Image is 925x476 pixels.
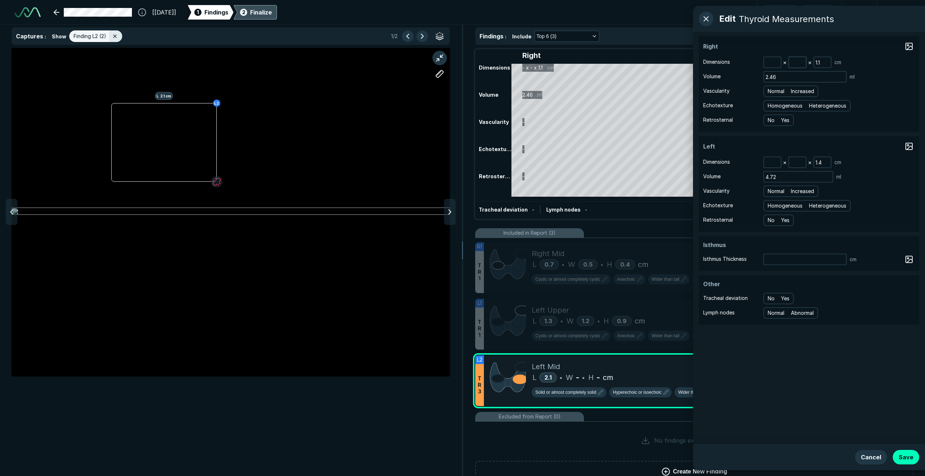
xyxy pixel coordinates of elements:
span: • [560,373,562,382]
span: Echotexture [703,101,733,109]
span: L2 [477,356,482,364]
span: H [603,316,609,326]
span: No [768,216,775,224]
span: No [768,295,775,302]
span: Volume [703,172,721,180]
img: See-Mode Logo [14,7,41,17]
span: Dimensions [703,58,730,66]
span: Isthmus [703,241,758,249]
span: Homogeneous [768,102,802,110]
span: 1 [197,8,199,16]
span: Yes [781,295,789,302]
span: Isthmus Thickness [703,255,747,263]
span: - [576,372,579,383]
li: L1TR1Left UpperL1.3•W1.2•H0.9cm [475,299,913,350]
div: × [781,157,788,167]
span: Abnormal [791,309,814,317]
button: Cancel [855,450,887,464]
span: L 2.1 cm [155,92,173,100]
span: 0.7 [544,261,554,268]
span: [[DATE]] [152,8,176,17]
span: Left Mid [532,361,560,372]
span: L [532,259,536,270]
span: Show [52,33,66,40]
span: : [505,33,506,39]
span: • [597,317,600,325]
img: YSQAAAABJRU5ErkJggg== [490,305,526,337]
span: Homogeneous [768,202,802,210]
span: Normal [768,87,784,95]
span: Solid or almost completely solid [535,389,596,396]
span: R1 [477,243,482,251]
span: Increased [791,187,814,195]
span: Retrosternal [703,116,733,124]
div: × [806,57,813,67]
li: L2TR3Left MidL2.1•W-•H-cm [475,355,913,406]
span: - [597,372,600,383]
span: Increased [791,87,814,95]
span: - [532,206,534,213]
span: W [568,259,575,270]
span: L1 [478,299,482,307]
span: Vascularity [703,187,730,195]
span: Retrosternal [703,216,733,224]
span: Normal [768,187,784,195]
span: Wider than tall [678,389,706,396]
span: Excluded from Report (0) [499,413,561,421]
span: Wider than tall [652,333,680,339]
span: Findings [204,8,228,17]
span: 2.1 [544,374,552,381]
span: Yes [781,216,789,224]
span: 1 / 2 [391,32,398,40]
li: R1TR1Right MidL0.7•W0.5•H0.4cm [475,242,913,293]
span: Normal [768,309,784,317]
span: - [585,206,587,213]
span: cm [850,255,856,263]
li: Excluded from Report (0)No findings excluded from report [475,412,913,456]
div: 1Findings [188,5,233,20]
span: 0.4 [620,261,630,268]
button: Undo [763,5,797,20]
span: Vascularity [703,87,730,95]
span: T R 3 [478,375,481,395]
div: × [781,57,788,67]
span: H [607,259,612,270]
span: Cystic or almost completely cystic [535,333,600,339]
span: Anechoic [617,276,635,283]
span: Included in Report (3) [503,229,556,237]
span: ml [850,73,855,81]
button: Redo [802,5,835,20]
span: cm [834,58,841,66]
span: L [532,372,536,383]
span: Other [703,280,758,288]
span: 0.9 [617,317,627,325]
span: T R 1 [478,262,481,282]
span: Wider than tall [652,276,680,283]
span: Anechoic [617,333,635,339]
span: ml [836,173,841,181]
span: • [562,260,564,269]
span: W [566,372,573,383]
span: Heterogeneous [809,202,846,210]
span: Right [703,42,758,51]
span: Yes [781,116,789,124]
span: Captures [16,33,43,40]
span: Tracheal deviation [703,294,748,302]
span: Hyperechoic or isoechoic [613,389,661,396]
span: W [567,316,574,326]
span: Create New Finding [673,467,727,476]
span: Tracheal deviation [479,206,528,213]
span: • [560,317,563,325]
button: avatar-name [883,5,913,20]
span: Volume [703,72,721,80]
span: No findings excluded from report [654,436,748,445]
span: Right Mid [532,248,564,259]
span: Top 6 (3) [536,32,556,40]
span: Findings [480,33,503,40]
div: Finalize [250,8,272,17]
span: L [532,316,536,326]
span: 2 [242,8,245,16]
